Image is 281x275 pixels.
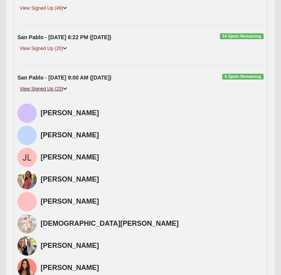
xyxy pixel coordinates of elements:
h4: [PERSON_NAME] [41,153,264,162]
h4: [PERSON_NAME] [41,197,264,206]
h4: [PERSON_NAME] [41,242,264,250]
a: View Signed Up (23) [17,85,70,93]
img: Marcy Taylor [17,104,37,123]
img: Ashley Smith [17,236,37,256]
a: View Signed Up (49) [17,4,70,12]
h4: [PERSON_NAME] [41,175,264,184]
h4: [DEMOGRAPHIC_DATA][PERSON_NAME] [41,220,264,228]
h4: [PERSON_NAME] [41,264,264,272]
strong: San Pablo - [DATE] 6:22 PM ([DATE]) [17,34,111,40]
img: Evan Dromgoole [17,192,37,211]
span: 54 Spots Remaining [220,33,264,40]
h4: [PERSON_NAME] [41,109,264,118]
h4: [PERSON_NAME] [41,131,264,140]
strong: San Pablo - [DATE] 9:00 AM ([DATE]) [17,74,111,81]
img: Julia LaRue [17,148,37,167]
img: Aaron Mobley [17,126,37,145]
span: 6 Spots Remaining [222,74,264,80]
a: View Signed Up (20) [17,45,70,53]
img: Kristen Wood [17,214,37,233]
img: Tallia Kampfe [17,170,37,189]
